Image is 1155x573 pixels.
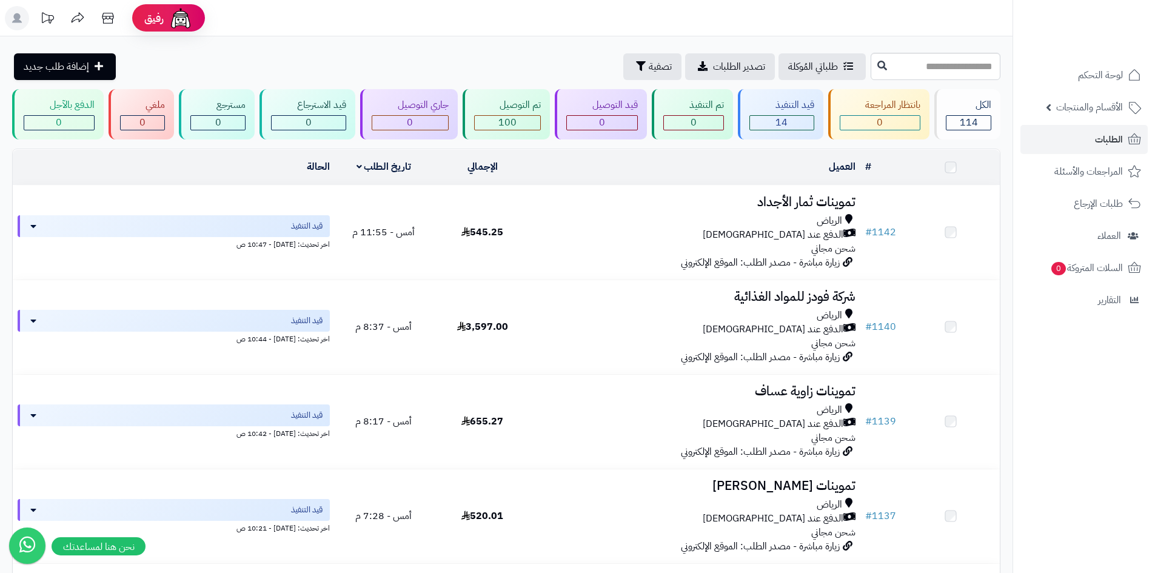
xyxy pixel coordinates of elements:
span: طلباتي المُوكلة [788,59,838,74]
div: تم التوصيل [474,98,541,112]
span: 0 [877,115,883,130]
span: رفيق [144,11,164,25]
a: ملغي 0 [106,89,177,139]
a: #1142 [865,225,896,240]
span: الرياض [817,309,842,323]
a: #1137 [865,509,896,523]
span: أمس - 8:17 م [355,414,412,429]
span: # [865,320,872,334]
div: 0 [840,116,920,130]
span: زيارة مباشرة - مصدر الطلب: الموقع الإلكتروني [681,255,840,270]
span: شحن مجاني [811,431,855,445]
h3: تموينات زاوية عساف [537,384,855,398]
span: أمس - 7:28 م [355,509,412,523]
img: ai-face.png [169,6,193,30]
a: تم التوصيل 100 [460,89,553,139]
div: 14 [750,116,814,130]
span: 100 [498,115,517,130]
span: قيد التنفيذ [291,315,323,327]
a: قيد الاسترجاع 0 [257,89,358,139]
div: 0 [567,116,637,130]
span: 0 [691,115,697,130]
span: زيارة مباشرة - مصدر الطلب: الموقع الإلكتروني [681,444,840,459]
span: 0 [56,115,62,130]
span: 545.25 [461,225,503,240]
a: المراجعات والأسئلة [1020,157,1148,186]
span: # [865,509,872,523]
a: طلباتي المُوكلة [778,53,866,80]
a: العملاء [1020,221,1148,250]
a: قيد التنفيذ 14 [735,89,826,139]
div: تم التنفيذ [663,98,724,112]
div: جاري التوصيل [372,98,449,112]
span: الرياض [817,403,842,417]
span: لوحة التحكم [1078,67,1123,84]
h3: تموينات ثمار الأجداد [537,195,855,209]
span: الدفع عند [DEMOGRAPHIC_DATA] [703,323,843,337]
a: العميل [829,159,855,174]
div: 100 [475,116,541,130]
div: الكل [946,98,991,112]
a: الحالة [307,159,330,174]
span: العملاء [1097,227,1121,244]
a: قيد التوصيل 0 [552,89,649,139]
div: 0 [191,116,245,130]
span: 655.27 [461,414,503,429]
a: لوحة التحكم [1020,61,1148,90]
div: اخر تحديث: [DATE] - 10:47 ص [18,237,330,250]
span: # [865,414,872,429]
a: تاريخ الطلب [357,159,412,174]
span: شحن مجاني [811,336,855,350]
div: 0 [664,116,723,130]
a: جاري التوصيل 0 [358,89,460,139]
a: الدفع بالآجل 0 [10,89,106,139]
span: الأقسام والمنتجات [1056,99,1123,116]
span: إضافة طلب جديد [24,59,89,74]
div: 0 [272,116,346,130]
span: قيد التنفيذ [291,504,323,516]
div: اخر تحديث: [DATE] - 10:21 ص [18,521,330,534]
span: 0 [407,115,413,130]
a: السلات المتروكة0 [1020,253,1148,283]
span: المراجعات والأسئلة [1054,163,1123,180]
span: السلات المتروكة [1050,260,1123,276]
span: 520.01 [461,509,503,523]
a: إضافة طلب جديد [14,53,116,80]
div: 0 [24,116,94,130]
div: ملغي [120,98,166,112]
span: تصفية [649,59,672,74]
span: زيارة مباشرة - مصدر الطلب: الموقع الإلكتروني [681,350,840,364]
div: الدفع بالآجل [24,98,95,112]
span: # [865,225,872,240]
span: الطلبات [1095,131,1123,148]
a: التقارير [1020,286,1148,315]
span: 114 [960,115,978,130]
div: اخر تحديث: [DATE] - 10:42 ص [18,426,330,439]
a: تصدير الطلبات [685,53,775,80]
span: 14 [775,115,788,130]
span: 0 [215,115,221,130]
h3: تموينات [PERSON_NAME] [537,479,855,493]
a: بانتظار المراجعة 0 [826,89,932,139]
div: قيد الاسترجاع [271,98,346,112]
span: الرياض [817,214,842,228]
span: 0 [1051,262,1066,275]
span: 0 [599,115,605,130]
a: الطلبات [1020,125,1148,154]
span: الدفع عند [DEMOGRAPHIC_DATA] [703,512,843,526]
div: قيد التنفيذ [749,98,814,112]
a: تحديثات المنصة [32,6,62,33]
span: الدفع عند [DEMOGRAPHIC_DATA] [703,228,843,242]
a: #1139 [865,414,896,429]
span: 3,597.00 [457,320,508,334]
a: طلبات الإرجاع [1020,189,1148,218]
span: 0 [306,115,312,130]
a: الكل114 [932,89,1003,139]
a: تم التنفيذ 0 [649,89,735,139]
button: تصفية [623,53,681,80]
span: طلبات الإرجاع [1074,195,1123,212]
span: الدفع عند [DEMOGRAPHIC_DATA] [703,417,843,431]
span: قيد التنفيذ [291,220,323,232]
a: #1140 [865,320,896,334]
div: 0 [372,116,448,130]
